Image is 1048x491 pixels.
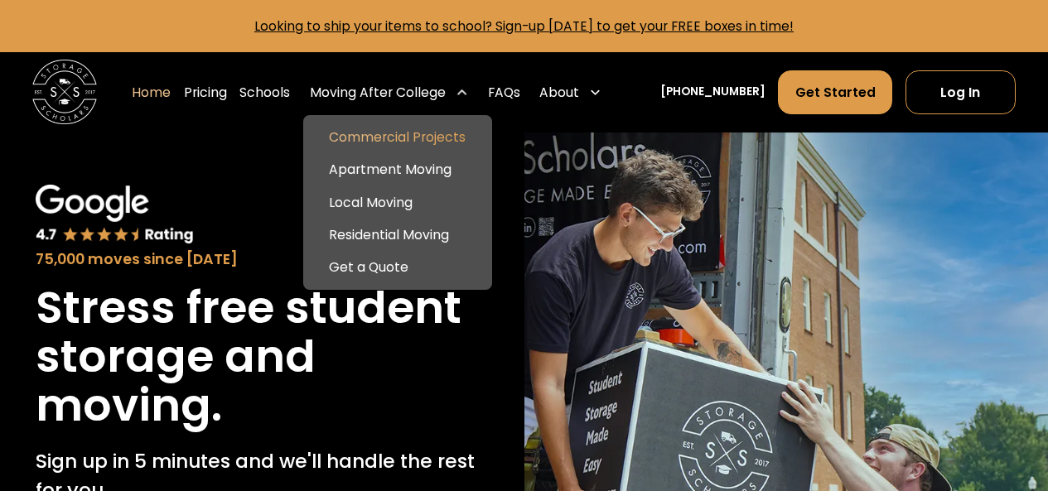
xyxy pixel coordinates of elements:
[310,186,485,219] a: Local Moving
[239,70,290,115] a: Schools
[310,122,485,154] a: Commercial Projects
[184,70,227,115] a: Pricing
[906,70,1016,114] a: Log In
[310,251,485,283] a: Get a Quote
[36,248,489,270] div: 75,000 moves since [DATE]
[778,70,892,114] a: Get Started
[254,17,794,35] a: Looking to ship your items to school? Sign-up [DATE] to get your FREE boxes in time!
[488,70,520,115] a: FAQs
[539,83,579,102] div: About
[533,70,608,115] div: About
[36,283,489,430] h1: Stress free student storage and moving.
[32,60,97,124] img: Storage Scholars main logo
[310,154,485,186] a: Apartment Moving
[303,115,492,290] nav: Moving After College
[36,185,195,245] img: Google 4.7 star rating
[660,84,765,101] a: [PHONE_NUMBER]
[132,70,171,115] a: Home
[303,70,475,115] div: Moving After College
[310,83,446,102] div: Moving After College
[310,219,485,251] a: Residential Moving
